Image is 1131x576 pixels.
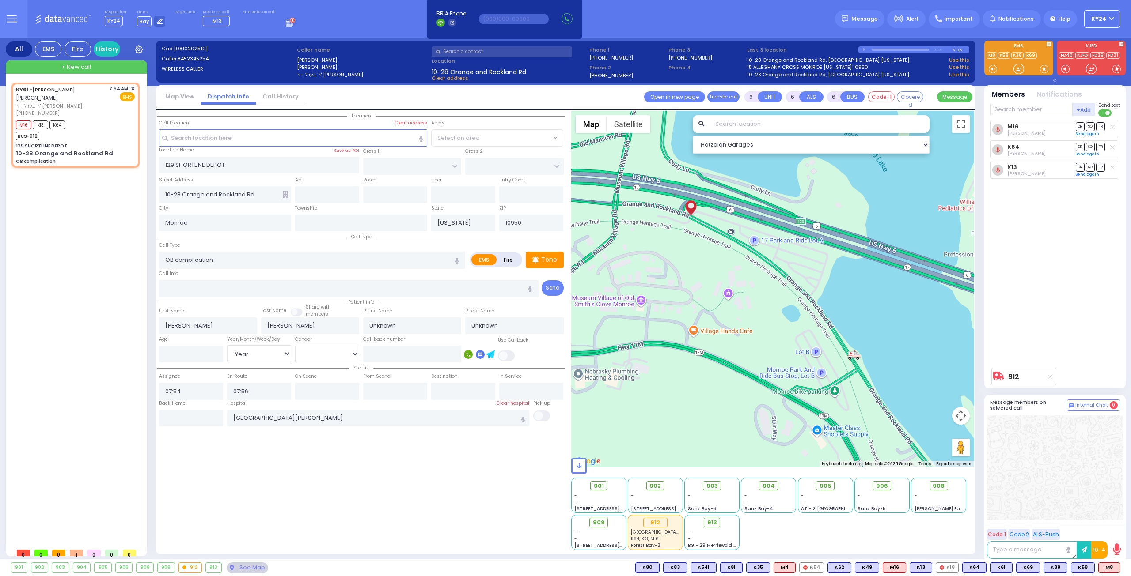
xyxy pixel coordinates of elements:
[631,499,634,505] span: -
[1076,131,1099,136] a: Send again
[747,46,858,54] label: Last 3 location
[936,562,959,573] div: K18
[227,410,530,426] input: Search hospital
[574,505,658,512] span: [STREET_ADDRESS][PERSON_NAME]
[174,45,208,52] span: [0810202510]
[763,482,775,490] span: 904
[344,299,379,305] span: Patient info
[827,562,851,573] div: K62
[883,562,906,573] div: ALS
[747,56,909,64] a: 10-28 Orange and Rockland Rd, [GEOGRAPHIC_DATA] [US_STATE]
[347,233,376,240] span: Call type
[644,91,705,102] a: Open in new page
[643,518,668,527] div: 912
[162,55,294,63] label: Caller:
[858,505,886,512] span: Sanz Bay-5
[1098,562,1120,573] div: M8
[295,373,317,380] label: On Scene
[16,109,60,117] span: [PHONE_NUMBER]
[1044,562,1067,573] div: K38
[1044,562,1067,573] div: BLS
[541,255,557,264] p: Tone
[213,17,222,24] span: M13
[847,350,861,361] div: 912
[720,562,743,573] div: BLS
[910,562,932,573] div: K13
[691,562,717,573] div: BLS
[668,46,744,54] span: Phone 3
[363,177,376,184] label: Room
[573,456,603,467] img: Google
[16,120,31,129] span: M16
[1007,123,1019,130] a: M16
[663,562,687,573] div: K83
[868,91,895,102] button: Code-1
[688,542,737,549] span: BG - 29 Merriewold S.
[801,505,866,512] span: AT - 2 [GEOGRAPHIC_DATA]
[227,562,268,573] div: See map
[297,46,429,54] label: Caller name
[1011,52,1024,59] a: K38
[131,85,135,93] span: ✕
[945,15,973,23] span: Important
[159,336,168,343] label: Age
[65,41,91,57] div: Fire
[576,115,607,133] button: Show street map
[70,550,83,556] span: 1
[668,54,712,61] label: [PHONE_NUMBER]
[297,71,429,79] label: ר' בערל - ר' [PERSON_NAME]
[1059,15,1070,23] span: Help
[744,492,747,499] span: -
[465,308,494,315] label: P Last Name
[297,56,429,64] label: [PERSON_NAME]
[574,529,577,535] span: -
[593,518,605,527] span: 909
[175,10,195,15] label: Night unit
[1086,143,1095,151] span: SO
[363,148,379,155] label: Cross 1
[123,550,136,556] span: 0
[16,94,58,102] span: [PERSON_NAME]
[1106,52,1120,59] a: FD31
[159,270,178,277] label: Call Info
[628,501,672,513] span: K64, K13, M16
[998,52,1010,59] a: K58
[1090,52,1105,59] a: FD36
[915,499,917,505] span: -
[31,563,48,572] div: 902
[952,439,970,456] button: Drag Pegman onto the map to open Street View
[1076,143,1085,151] span: DR
[137,10,166,15] label: Lines
[876,482,888,490] span: 906
[688,535,691,542] span: -
[1086,122,1095,131] span: SO
[855,562,879,573] div: K49
[688,492,691,499] span: -
[35,41,61,57] div: EMS
[498,337,528,344] label: Use Callback
[915,505,967,512] span: [PERSON_NAME] Farm
[227,400,247,407] label: Hospital
[11,563,27,572] div: 901
[1098,109,1112,117] label: Turn off text
[1075,52,1089,59] a: KJFD
[1036,90,1082,100] button: Notifications
[436,10,466,18] span: BRIA Phone
[295,205,317,212] label: Township
[431,177,442,184] label: Floor
[744,499,747,505] span: -
[747,71,909,79] a: 10-28 Orange and Rockland Rd, [GEOGRAPHIC_DATA] [US_STATE]
[707,518,717,527] span: 913
[227,373,247,380] label: En Route
[395,120,427,127] label: Clear address
[1075,402,1108,408] span: Internal Chat
[179,563,202,572] div: 912
[295,336,312,343] label: Gender
[1059,52,1074,59] a: FD40
[6,41,32,57] div: All
[35,13,94,24] img: Logo
[707,91,740,102] button: Transfer call
[349,365,373,371] span: Status
[758,91,782,102] button: UNIT
[631,505,714,512] span: [STREET_ADDRESS][PERSON_NAME]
